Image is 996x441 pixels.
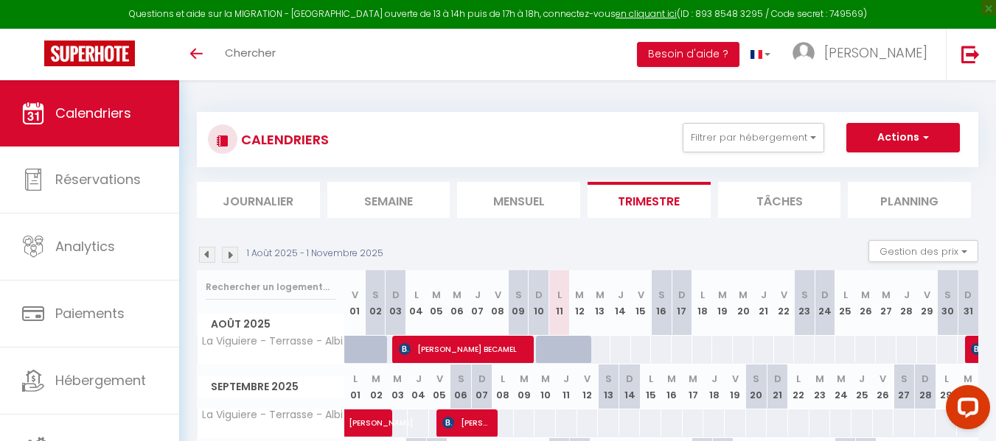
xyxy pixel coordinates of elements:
th: 11 [549,270,570,336]
abbr: L [414,288,419,302]
span: [PERSON_NAME] [442,409,490,437]
th: 24 [815,270,835,336]
span: La Viguiere - Terrasse - Albi [200,409,343,420]
th: 05 [426,270,447,336]
abbr: J [859,372,865,386]
a: Chercher [214,29,287,80]
span: [PERSON_NAME] BECAMEL [399,335,529,363]
th: 19 [712,270,733,336]
th: 12 [569,270,590,336]
a: [PERSON_NAME] [345,409,366,437]
abbr: L [843,288,848,302]
th: 11 [556,364,577,409]
th: 15 [631,270,652,336]
abbr: M [596,288,605,302]
th: 13 [590,270,610,336]
th: 14 [619,364,641,409]
abbr: V [584,372,591,386]
abbr: V [880,372,886,386]
th: 10 [534,364,556,409]
abbr: M [372,372,380,386]
button: Besoin d'aide ? [637,42,739,67]
abbr: L [700,288,705,302]
th: 09 [508,270,529,336]
th: 26 [873,364,894,409]
abbr: S [458,372,464,386]
span: Analytics [55,237,115,255]
abbr: V [352,288,358,302]
abbr: D [821,288,829,302]
abbr: S [658,288,665,302]
th: 16 [651,270,672,336]
th: 20 [733,270,753,336]
abbr: L [501,372,505,386]
abbr: M [882,288,891,302]
abbr: M [393,372,402,386]
abbr: L [353,372,358,386]
a: ... [PERSON_NAME] [781,29,946,80]
abbr: L [557,288,562,302]
abbr: S [372,288,379,302]
abbr: V [638,288,644,302]
th: 22 [788,364,809,409]
th: 15 [640,364,661,409]
th: 10 [529,270,549,336]
abbr: S [753,372,759,386]
th: 21 [753,270,774,336]
th: 14 [610,270,631,336]
img: Super Booking [44,40,135,66]
span: Chercher [225,45,276,60]
abbr: J [416,372,422,386]
th: 28 [915,364,936,409]
abbr: V [436,372,443,386]
abbr: V [781,288,787,302]
th: 18 [703,364,725,409]
abbr: D [392,288,400,302]
th: 13 [598,364,619,409]
abbr: S [944,288,951,302]
th: 02 [366,364,387,409]
th: 05 [429,364,450,409]
th: 03 [387,364,408,409]
abbr: S [801,288,808,302]
th: 17 [672,270,692,336]
abbr: M [718,288,727,302]
abbr: M [837,372,846,386]
abbr: V [924,288,930,302]
th: 16 [661,364,683,409]
li: Tâches [718,182,841,218]
th: 07 [467,270,488,336]
span: Paiements [55,304,125,322]
th: 19 [725,364,746,409]
th: 26 [855,270,876,336]
abbr: M [815,372,824,386]
th: 23 [809,364,831,409]
button: Gestion des prix [868,240,978,262]
span: Septembre 2025 [198,376,344,398]
abbr: L [649,372,653,386]
th: 29 [917,270,938,336]
abbr: D [626,372,633,386]
th: 12 [577,364,599,409]
th: 04 [408,364,429,409]
abbr: D [535,288,543,302]
th: 24 [830,364,852,409]
th: 06 [447,270,467,336]
abbr: M [689,372,697,386]
span: Réservations [55,170,141,188]
abbr: S [605,372,612,386]
th: 27 [894,364,915,409]
abbr: M [964,372,972,386]
th: 06 [450,364,472,409]
th: 18 [692,270,713,336]
abbr: M [520,372,529,386]
span: Août 2025 [198,314,344,335]
th: 30 [957,364,978,409]
th: 23 [794,270,815,336]
th: 03 [386,270,406,336]
abbr: D [774,372,781,386]
li: Planning [848,182,971,218]
th: 01 [345,364,366,409]
th: 02 [365,270,386,336]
